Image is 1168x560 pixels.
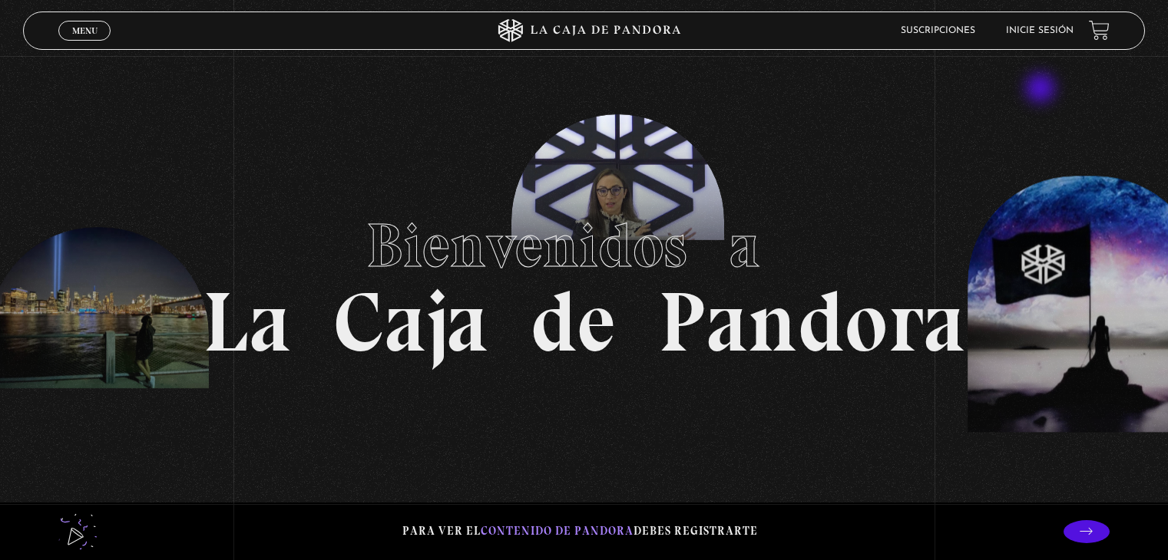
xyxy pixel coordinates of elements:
span: Menu [72,26,98,35]
a: View your shopping cart [1089,20,1110,41]
span: contenido de Pandora [481,524,634,538]
span: Bienvenidos a [366,209,802,282]
span: Cerrar [67,38,103,49]
p: Para ver el debes registrarte [402,521,758,542]
a: Suscripciones [901,26,975,35]
a: Inicie sesión [1006,26,1074,35]
h1: La Caja de Pandora [203,196,965,364]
